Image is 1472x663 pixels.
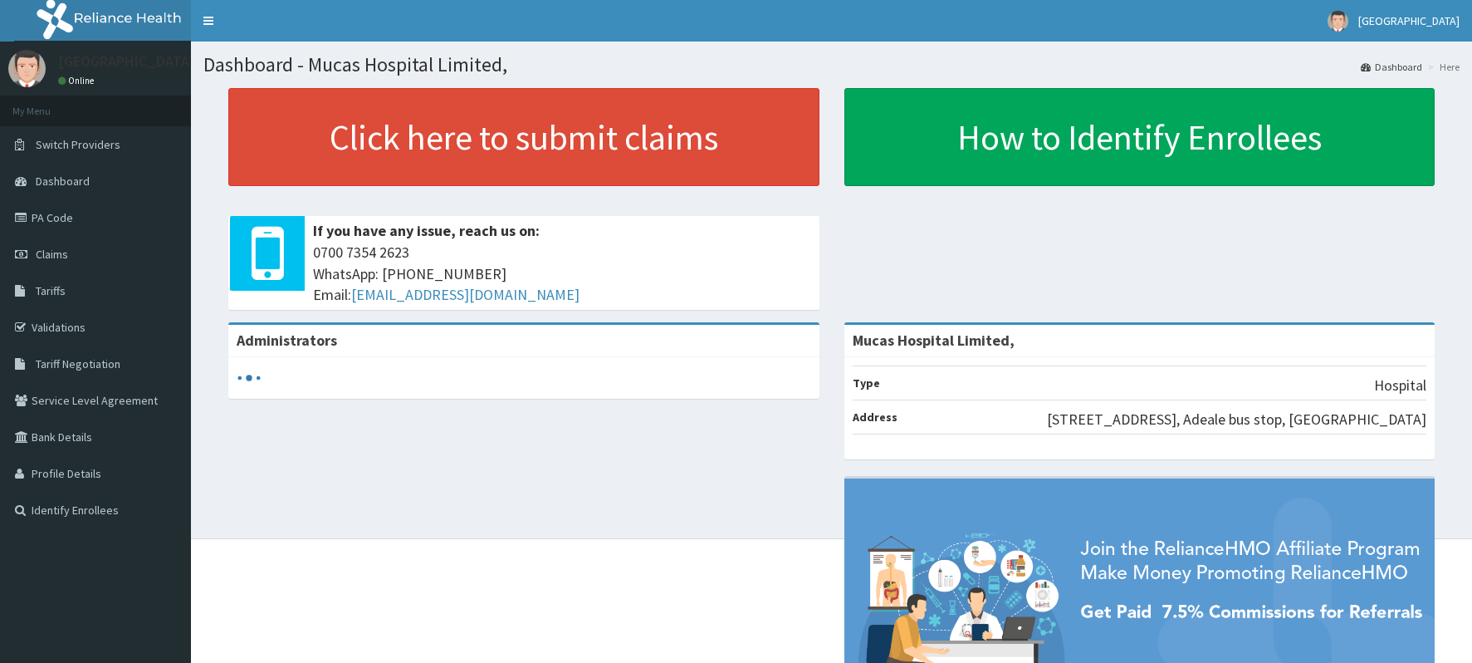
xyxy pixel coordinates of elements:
span: 0700 7354 2623 WhatsApp: [PHONE_NUMBER] Email: [313,242,811,306]
a: Click here to submit claims [228,88,819,186]
span: [GEOGRAPHIC_DATA] [1358,13,1460,28]
h1: Dashboard - Mucas Hospital Limited, [203,54,1460,76]
span: Switch Providers [36,137,120,152]
span: Claims [36,247,68,262]
img: User Image [8,50,46,87]
a: Dashboard [1361,60,1422,74]
svg: audio-loading [237,366,262,390]
span: Tariffs [36,283,66,298]
a: How to Identify Enrollees [844,88,1435,186]
strong: Mucas Hospital Limited, [853,331,1015,350]
a: [EMAIL_ADDRESS][DOMAIN_NAME] [351,285,580,304]
p: [STREET_ADDRESS], Adeale bus stop, [GEOGRAPHIC_DATA] [1047,409,1426,430]
b: Type [853,376,880,390]
span: Dashboard [36,174,90,189]
img: User Image [1328,11,1348,32]
a: Online [58,75,98,86]
li: Here [1424,60,1460,74]
b: Address [853,410,897,425]
b: Administrators [237,331,337,350]
p: Hospital [1374,375,1426,396]
b: If you have any issue, reach us on: [313,221,540,240]
p: [GEOGRAPHIC_DATA] [58,54,195,69]
span: Tariff Negotiation [36,356,120,371]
